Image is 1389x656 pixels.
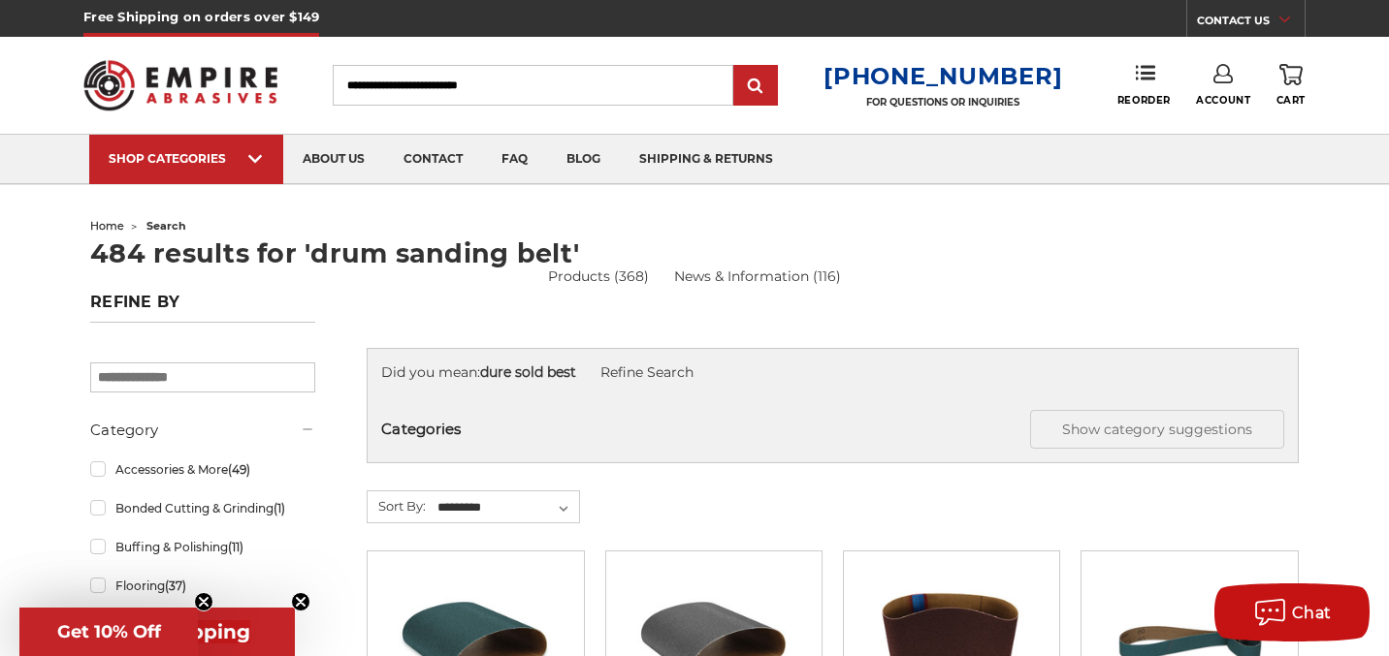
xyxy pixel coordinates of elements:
[1276,94,1306,107] span: Cart
[480,363,576,381] strong: dure sold best
[824,62,1062,90] a: [PHONE_NUMBER]
[165,578,186,593] span: (37)
[674,266,841,287] a: News & Information (116)
[90,569,315,603] a: Flooring
[435,493,579,522] select: Sort By:
[291,592,310,611] button: Close teaser
[228,462,250,477] span: (49)
[384,135,482,184] a: contact
[1117,94,1171,107] span: Reorder
[19,608,198,656] div: Get 10% OffClose teaser
[1292,604,1332,622] span: Chat
[90,219,124,233] a: home
[1196,94,1250,107] span: Account
[381,410,1284,449] h5: Categories
[19,608,295,656] div: Get Free ShippingClose teaser
[90,293,315,323] h5: Refine by
[283,135,384,184] a: about us
[482,135,547,184] a: faq
[620,135,792,184] a: shipping & returns
[548,267,649,285] a: Products (368)
[109,151,264,166] div: SHOP CATEGORIES
[381,362,1284,383] div: Did you mean:
[824,96,1062,109] p: FOR QUESTIONS OR INQUIRIES
[736,67,775,106] input: Submit
[274,501,285,515] span: (1)
[1197,10,1305,37] a: CONTACT US
[194,592,213,611] button: Close teaser
[90,491,315,525] a: Bonded Cutting & Grinding
[368,491,426,520] label: Sort By:
[90,453,315,486] a: Accessories & More
[600,363,694,381] a: Refine Search
[90,419,315,442] h5: Category
[90,530,315,564] a: Buffing & Polishing
[90,240,1299,266] h1: 484 results for 'drum sanding belt'
[1030,410,1284,449] button: Show category suggestions
[1214,583,1370,641] button: Chat
[228,540,243,554] span: (11)
[1117,64,1171,106] a: Reorder
[146,219,186,233] span: search
[83,47,277,123] img: Empire Abrasives
[547,135,620,184] a: blog
[1276,64,1306,107] a: Cart
[57,621,161,642] span: Get 10% Off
